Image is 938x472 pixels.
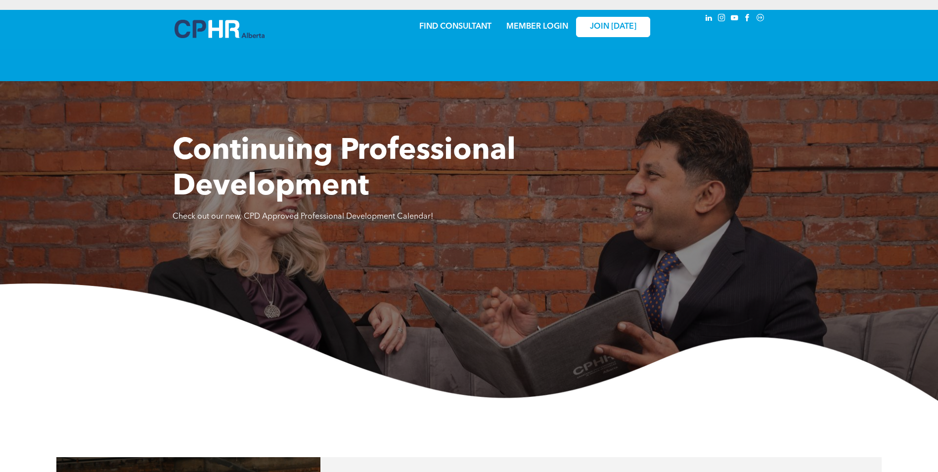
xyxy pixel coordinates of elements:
a: FIND CONSULTANT [419,23,491,31]
span: JOIN [DATE] [590,22,636,32]
a: JOIN [DATE] [576,17,650,37]
a: linkedin [704,12,715,26]
a: instagram [716,12,727,26]
a: youtube [729,12,740,26]
span: Check out our new, CPD Approved Professional Development Calendar! [173,213,433,221]
a: facebook [742,12,753,26]
a: Social network [755,12,766,26]
img: A blue and white logo for cp alberta [175,20,265,38]
span: Continuing Professional Development [173,137,516,202]
a: MEMBER LOGIN [506,23,568,31]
